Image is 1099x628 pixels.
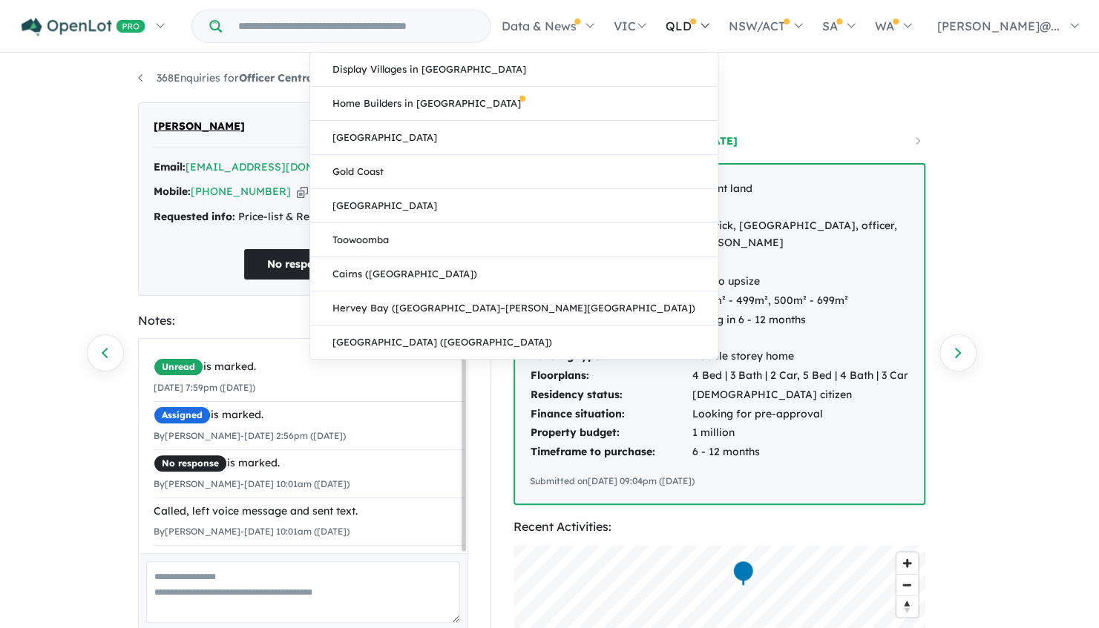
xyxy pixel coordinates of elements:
span: No response [154,455,227,472]
span: Assigned [154,406,211,424]
div: is marked. [154,406,464,424]
small: [DATE] 7:59pm ([DATE]) [154,382,255,393]
a: Toowoomba [310,223,718,257]
div: Price-list & Release map [154,208,453,226]
td: 6 - 12 months [692,443,909,462]
div: is marked. [154,455,464,472]
td: Finance situation: [530,405,692,424]
td: Residency status: [530,386,692,405]
div: Buyer Profile: [514,102,925,122]
input: Try estate name, suburb, builder or developer [225,10,487,42]
nav: breadcrumb [138,70,962,87]
div: Notes: [138,311,468,331]
span: [PERSON_NAME]@... [937,19,1060,33]
td: Timeframe to purchase: [530,443,692,462]
a: Gold Coast [310,155,718,189]
td: 4 Bed | 3 Bath | 2 Car, 5 Bed | 4 Bath | 3 Car [692,366,909,386]
td: Floorplans: [530,366,692,386]
div: Recent Activities: [514,517,925,537]
td: 1 million [692,423,909,443]
small: By [PERSON_NAME] - [DATE] 10:01am ([DATE]) [154,478,350,489]
button: Zoom out [896,574,918,595]
img: Openlot PRO Logo White [22,18,145,36]
a: Display Villages in [GEOGRAPHIC_DATA] [310,53,718,87]
a: [PHONE_NUMBER] [191,185,291,198]
button: Reset bearing to north [896,595,918,617]
div: is marked. [154,358,464,376]
small: By [PERSON_NAME] - [DATE] 10:01am ([DATE]) [154,526,350,537]
td: [DEMOGRAPHIC_DATA] citizen [692,386,909,405]
span: Zoom out [896,575,918,595]
a: [GEOGRAPHIC_DATA] [310,121,718,155]
td: Double storey home [692,347,909,366]
td: 400m² - 499m², 500m² - 699m² [692,291,909,311]
a: Hervey Bay ([GEOGRAPHIC_DATA]–[PERSON_NAME][GEOGRAPHIC_DATA]) [310,291,718,325]
td: Property budget: [530,423,692,443]
td: Titling in 6 - 12 months [692,311,909,348]
a: [GEOGRAPHIC_DATA] ([GEOGRAPHIC_DATA]) [310,325,718,359]
a: Cairns ([GEOGRAPHIC_DATA]) [310,257,718,291]
td: Looking for pre-approval [692,405,909,424]
strong: Officer Central Estate - Officer [239,71,398,85]
strong: Requested info: [154,210,235,223]
strong: Mobile: [154,185,191,198]
td: 3977 [692,253,909,272]
a: 368Enquiries forOfficer Central Estate - Officer [138,71,398,85]
a: [GEOGRAPHIC_DATA] [310,189,718,223]
div: Submitted on [DATE] 09:04pm ([DATE]) [530,474,909,489]
small: By [PERSON_NAME] - [DATE] 2:56pm ([DATE]) [154,430,346,441]
span: Unread [154,358,203,376]
a: [DATE] [656,133,782,148]
div: Called, left voice message and sent text. [154,503,464,520]
td: Vacant land [692,179,909,217]
a: Home Builders in [GEOGRAPHIC_DATA] [310,87,718,121]
div: Map marker [732,560,754,587]
span: [PERSON_NAME] [154,118,245,136]
td: Buy to upsize [692,272,909,291]
button: No response [243,248,362,280]
a: [EMAIL_ADDRESS][DOMAIN_NAME] [186,160,378,173]
button: Zoom in [896,552,918,574]
td: Berwick, [GEOGRAPHIC_DATA], officer, [PERSON_NAME] [692,217,909,254]
strong: Email: [154,160,186,173]
button: Copy [297,184,308,199]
